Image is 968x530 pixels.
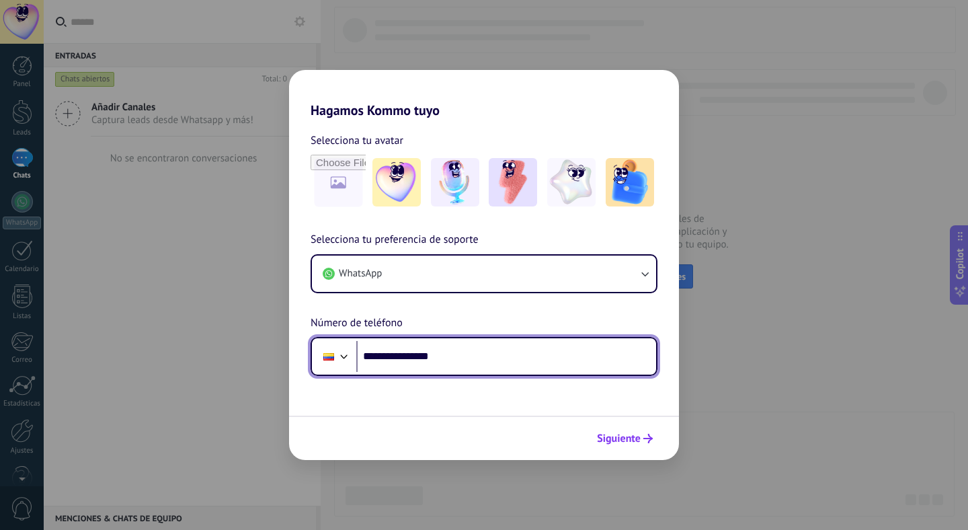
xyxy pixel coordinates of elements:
img: -2.jpeg [431,158,479,206]
img: -3.jpeg [489,158,537,206]
span: Selecciona tu avatar [311,132,403,149]
button: WhatsApp [312,256,656,292]
img: -1.jpeg [372,158,421,206]
span: WhatsApp [339,267,382,280]
img: -4.jpeg [547,158,596,206]
h2: Hagamos Kommo tuyo [289,70,679,118]
span: Número de teléfono [311,315,403,332]
img: -5.jpeg [606,158,654,206]
div: Colombia: + 57 [316,342,341,371]
span: Selecciona tu preferencia de soporte [311,231,479,249]
button: Siguiente [591,427,659,450]
span: Siguiente [597,434,641,443]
